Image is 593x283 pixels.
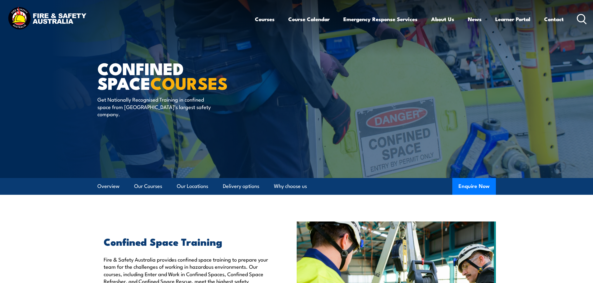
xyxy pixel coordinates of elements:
[177,178,208,194] a: Our Locations
[288,11,330,27] a: Course Calendar
[150,70,228,95] strong: COURSES
[134,178,162,194] a: Our Courses
[343,11,417,27] a: Emergency Response Services
[431,11,454,27] a: About Us
[274,178,307,194] a: Why choose us
[97,96,211,117] p: Get Nationally Recognised Training in confined space from [GEOGRAPHIC_DATA]’s largest safety comp...
[97,178,120,194] a: Overview
[452,178,496,195] button: Enquire Now
[468,11,482,27] a: News
[544,11,564,27] a: Contact
[255,11,275,27] a: Courses
[97,61,251,90] h1: Confined Space
[104,237,268,246] h2: Confined Space Training
[223,178,259,194] a: Delivery options
[495,11,530,27] a: Learner Portal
